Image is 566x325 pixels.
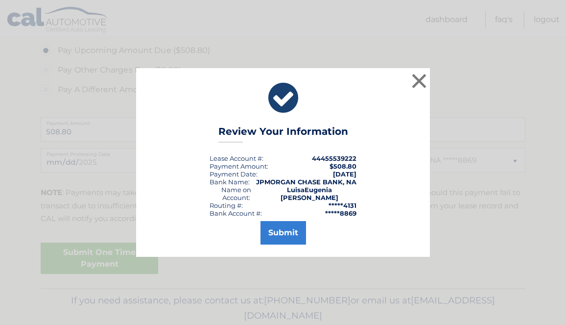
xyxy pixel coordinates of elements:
button: Submit [260,221,306,245]
div: Bank Account #: [210,209,262,217]
span: Payment Date [210,170,256,178]
strong: 44455539222 [312,154,356,162]
div: : [210,170,258,178]
strong: LuisaEugenia [PERSON_NAME] [281,186,338,201]
div: Bank Name: [210,178,250,186]
div: Lease Account #: [210,154,263,162]
span: $508.80 [330,162,356,170]
strong: JPMORGAN CHASE BANK, NA [256,178,356,186]
button: × [409,71,429,91]
div: Routing #: [210,201,243,209]
div: Payment Amount: [210,162,268,170]
h3: Review Your Information [218,125,348,143]
div: Name on Account: [210,186,262,201]
span: [DATE] [333,170,356,178]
